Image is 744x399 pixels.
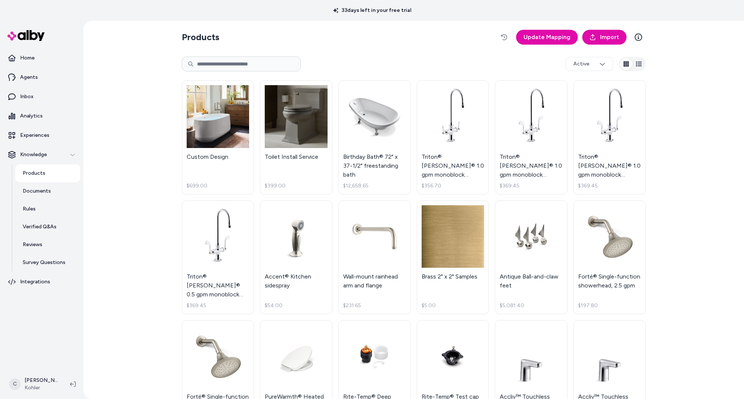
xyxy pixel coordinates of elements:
[23,259,65,266] p: Survey Questions
[573,80,646,194] a: Triton® Bowe® 1.0 gpm monoblock gooseneck bathroom sink faucet with laminar flow and wristblade h...
[495,80,567,194] a: Triton® Bowe® 1.0 gpm monoblock gooseneck bathroom sink faucet with aerated flow and wristblade h...
[417,200,489,315] a: Brass 2" x 2" SamplesBrass 2" x 2" Samples$5.00
[3,146,80,164] button: Knowledge
[25,384,58,392] span: Kohler
[15,254,80,271] a: Survey Questions
[3,68,80,86] a: Agents
[23,205,36,213] p: Rules
[3,88,80,106] a: Inbox
[3,126,80,144] a: Experiences
[20,74,38,81] p: Agents
[3,107,80,125] a: Analytics
[260,200,332,315] a: Accent® Kitchen sidesprayAccent® Kitchen sidespray$54.00
[20,112,43,120] p: Analytics
[582,30,627,45] a: Import
[20,151,47,158] p: Knowledge
[182,31,219,43] h2: Products
[9,378,21,390] span: C
[329,7,416,14] p: 33 days left in your free trial
[260,80,332,194] a: Toilet Install ServiceToilet Install Service$399.00
[566,57,613,71] button: Active
[338,80,411,194] a: Birthday Bath® 72" x 37-1/2" freestanding bathBirthday Bath® 72" x 37-1/2" freestanding bath$12,6...
[3,49,80,67] a: Home
[15,218,80,236] a: Verified Q&As
[4,372,64,396] button: C[PERSON_NAME]Kohler
[20,54,35,62] p: Home
[182,200,254,315] a: Triton® Bowe® 0.5 gpm monoblock gooseneck bathroom sink faucet with laminar flow and wristblade h...
[23,223,57,231] p: Verified Q&As
[495,200,567,315] a: Antique Ball-and-claw feetAntique Ball-and-claw feet$5,081.40
[182,80,254,194] a: Custom DesignCustom Design$699.00
[3,273,80,291] a: Integrations
[25,377,58,384] p: [PERSON_NAME]
[20,132,49,139] p: Experiences
[524,33,570,42] span: Update Mapping
[23,187,51,195] p: Documents
[23,170,45,177] p: Products
[15,236,80,254] a: Reviews
[573,200,646,315] a: Forté® Single-function showerhead, 2.5 gpmForté® Single-function showerhead, 2.5 gpm$197.80
[20,93,33,100] p: Inbox
[516,30,578,45] a: Update Mapping
[23,241,42,248] p: Reviews
[15,200,80,218] a: Rules
[20,278,50,286] p: Integrations
[7,30,45,41] img: alby Logo
[15,182,80,200] a: Documents
[417,80,489,194] a: Triton® Bowe® 1.0 gpm monoblock gooseneck bathroom sink faucet with aerated flow and lever handle...
[15,164,80,182] a: Products
[600,33,619,42] span: Import
[338,200,411,315] a: Wall-mount rainhead arm and flangeWall-mount rainhead arm and flange$231.65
